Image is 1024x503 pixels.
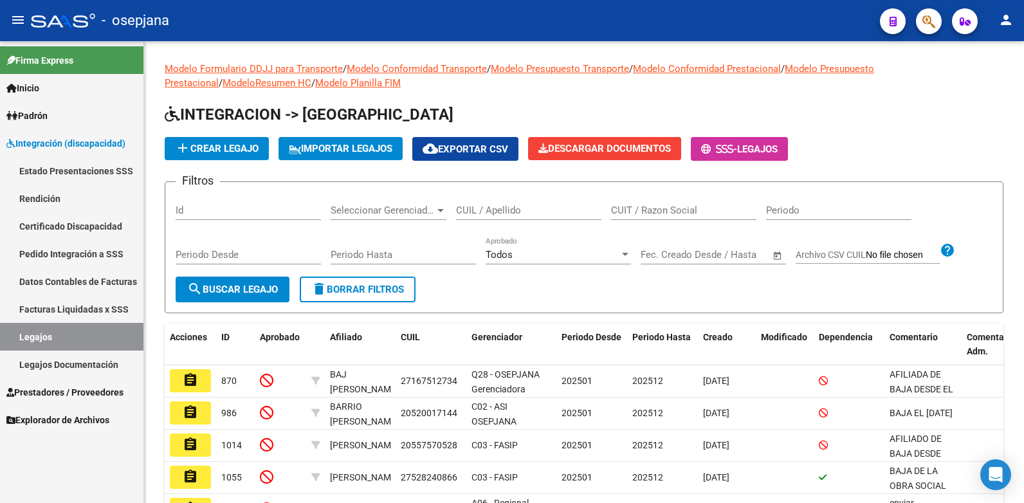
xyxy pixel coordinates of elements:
[6,136,125,151] span: Integración (discapacidad)
[814,324,884,366] datatable-header-cell: Dependencia
[562,376,592,386] span: 202501
[6,81,39,95] span: Inicio
[6,53,73,68] span: Firma Express
[221,408,237,418] span: 986
[528,137,681,160] button: Descargar Documentos
[330,367,399,397] div: BAJ [PERSON_NAME]
[756,324,814,366] datatable-header-cell: Modificado
[412,137,518,161] button: Exportar CSV
[491,63,629,75] a: Modelo Presupuesto Transporte
[6,109,48,123] span: Padrón
[311,284,404,295] span: Borrar Filtros
[187,284,278,295] span: Buscar Legajo
[466,324,556,366] datatable-header-cell: Gerenciador
[538,143,671,154] span: Descargar Documentos
[176,172,220,190] h3: Filtros
[175,140,190,156] mat-icon: add
[330,332,362,342] span: Afiliado
[216,324,255,366] datatable-header-cell: ID
[223,77,311,89] a: ModeloResumen HC
[347,63,487,75] a: Modelo Conformidad Transporte
[325,324,396,366] datatable-header-cell: Afiliado
[698,324,756,366] datatable-header-cell: Creado
[486,249,513,261] span: Todos
[260,332,300,342] span: Aprobado
[703,376,729,386] span: [DATE]
[311,281,327,297] mat-icon: delete
[330,470,399,485] div: [PERSON_NAME]
[183,469,198,484] mat-icon: assignment
[10,12,26,28] mat-icon: menu
[300,277,416,302] button: Borrar Filtros
[471,472,518,482] span: C03 - FASIP
[632,332,691,342] span: Periodo Hasta
[330,438,399,453] div: [PERSON_NAME]
[221,440,242,450] span: 1014
[562,472,592,482] span: 202501
[632,376,663,386] span: 202512
[866,250,940,261] input: Archivo CSV CUIL
[176,277,289,302] button: Buscar Legajo
[562,440,592,450] span: 202501
[165,137,269,160] button: Crear Legajo
[331,205,435,216] span: Seleccionar Gerenciador
[967,332,1015,357] span: Comentario Adm.
[255,324,306,366] datatable-header-cell: Aprobado
[632,408,663,418] span: 202512
[401,376,457,386] span: 27167512734
[175,143,259,154] span: Crear Legajo
[703,472,729,482] span: [DATE]
[703,332,733,342] span: Creado
[771,248,785,263] button: Open calendar
[737,143,778,155] span: Legajos
[401,332,420,342] span: CUIL
[562,332,621,342] span: Periodo Desde
[704,249,767,261] input: Fecha fin
[396,324,466,366] datatable-header-cell: CUIL
[221,472,242,482] span: 1055
[471,369,540,394] span: Q28 - OSEPJANA Gerenciadora
[641,249,693,261] input: Fecha inicio
[187,281,203,297] mat-icon: search
[691,137,788,161] button: -Legajos
[819,332,873,342] span: Dependencia
[471,332,522,342] span: Gerenciador
[998,12,1014,28] mat-icon: person
[471,401,517,426] span: C02 - ASI OSEPJANA
[221,332,230,342] span: ID
[165,63,343,75] a: Modelo Formulario DDJJ para Transporte
[884,324,962,366] datatable-header-cell: Comentario
[761,332,807,342] span: Modificado
[940,242,955,258] mat-icon: help
[401,472,457,482] span: 27528240866
[330,399,399,429] div: BARRIO [PERSON_NAME]
[6,385,123,399] span: Prestadores / Proveedores
[401,440,457,450] span: 20557570528
[423,141,438,156] mat-icon: cloud_download
[183,405,198,420] mat-icon: assignment
[471,440,518,450] span: C03 - FASIP
[703,440,729,450] span: [DATE]
[796,250,866,260] span: Archivo CSV CUIL
[703,408,729,418] span: [DATE]
[980,459,1011,490] div: Open Intercom Messenger
[556,324,627,366] datatable-header-cell: Periodo Desde
[627,324,698,366] datatable-header-cell: Periodo Hasta
[170,332,207,342] span: Acciones
[423,143,508,155] span: Exportar CSV
[890,408,953,418] span: BAJA EL 31/05/2025
[279,137,403,160] button: IMPORTAR LEGAJOS
[632,472,663,482] span: 202512
[632,440,663,450] span: 202512
[890,369,953,453] span: AFILIADA DE BAJA DESDE EL 1/04/2025 (ME AVISAN DE AFILIACIONES EL 7/06/2025)
[562,408,592,418] span: 202501
[401,408,457,418] span: 20520017144
[6,413,109,427] span: Explorador de Archivos
[165,105,453,123] span: INTEGRACION -> [GEOGRAPHIC_DATA]
[315,77,401,89] a: Modelo Planilla FIM
[183,437,198,452] mat-icon: assignment
[221,376,237,386] span: 870
[289,143,392,154] span: IMPORTAR LEGAJOS
[165,324,216,366] datatable-header-cell: Acciones
[183,372,198,388] mat-icon: assignment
